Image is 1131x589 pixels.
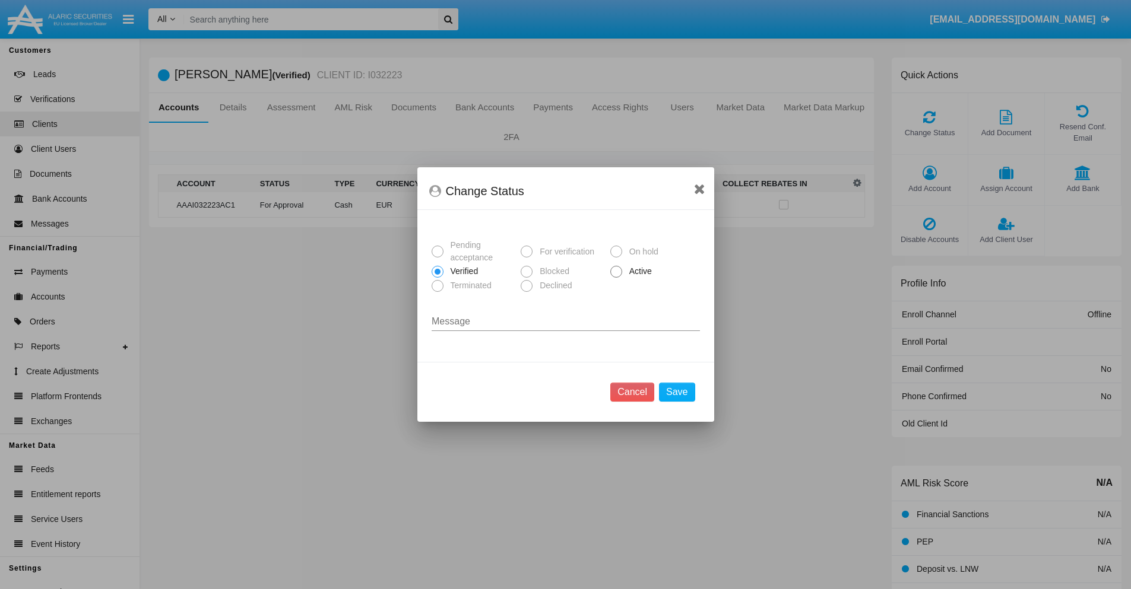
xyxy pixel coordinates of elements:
span: Pending acceptance [443,239,517,264]
span: On hold [622,246,661,258]
span: For verification [533,246,597,258]
button: Save [659,383,695,402]
span: Declined [533,279,575,292]
span: Verified [443,265,481,278]
span: Active [622,265,655,278]
span: Terminated [443,279,495,292]
button: Cancel [610,383,654,402]
span: Blocked [533,265,572,278]
div: Change Status [429,182,702,200]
